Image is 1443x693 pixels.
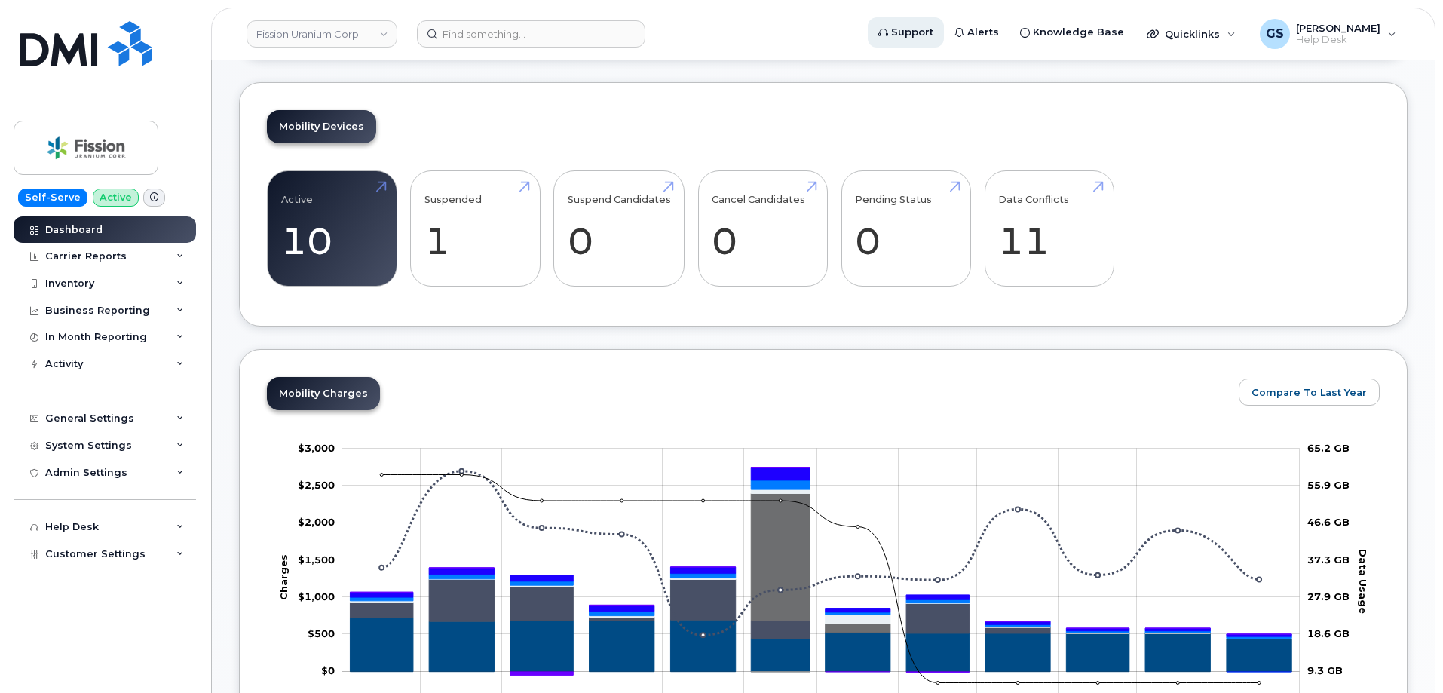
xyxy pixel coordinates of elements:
button: Compare To Last Year [1239,379,1380,406]
g: $0 [298,590,335,603]
tspan: $0 [321,664,335,676]
tspan: 9.3 GB [1307,664,1343,676]
span: Help Desk [1296,34,1380,46]
a: Mobility Devices [267,110,376,143]
tspan: $2,500 [298,479,335,491]
a: Data Conflicts 11 [998,179,1100,278]
tspan: Charges [277,554,290,600]
div: Quicklinks [1136,19,1246,49]
g: Roaming [350,579,1291,639]
tspan: Data Usage [1357,548,1369,613]
a: Suspend Candidates 0 [568,179,671,278]
g: PST [350,467,1291,636]
span: Support [891,25,933,40]
a: Pending Status 0 [855,179,957,278]
div: Gabriel Santiago [1249,19,1407,49]
a: Knowledge Base [1009,17,1135,48]
span: Compare To Last Year [1252,385,1367,400]
g: Features [350,489,1291,639]
g: $0 [298,479,335,491]
tspan: 55.9 GB [1307,479,1350,491]
tspan: $3,000 [298,442,335,454]
span: Alerts [967,25,999,40]
span: Quicklinks [1165,28,1220,40]
a: Alerts [944,17,1009,48]
tspan: $500 [308,627,335,639]
a: Mobility Charges [267,377,380,410]
span: GS [1266,25,1284,43]
g: GST [350,480,1291,638]
a: Suspended 1 [424,179,526,278]
g: $0 [308,627,335,639]
tspan: 18.6 GB [1307,627,1350,639]
tspan: 37.3 GB [1307,553,1350,565]
g: HST [350,480,1291,672]
tspan: $1,000 [298,590,335,603]
a: Active 10 [281,179,383,278]
g: $0 [298,516,335,528]
a: Support [868,17,944,48]
g: $0 [298,553,335,565]
tspan: 46.6 GB [1307,516,1350,528]
a: Cancel Candidates 0 [712,179,813,278]
span: [PERSON_NAME] [1296,22,1380,34]
tspan: $1,500 [298,553,335,565]
tspan: $2,000 [298,516,335,528]
tspan: 27.9 GB [1307,590,1350,603]
tspan: 65.2 GB [1307,442,1350,454]
g: Rate Plan [350,618,1291,671]
input: Find something... [417,20,645,48]
a: Fission Uranium Corp. [247,20,397,48]
g: $0 [298,442,335,454]
span: Knowledge Base [1033,25,1124,40]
